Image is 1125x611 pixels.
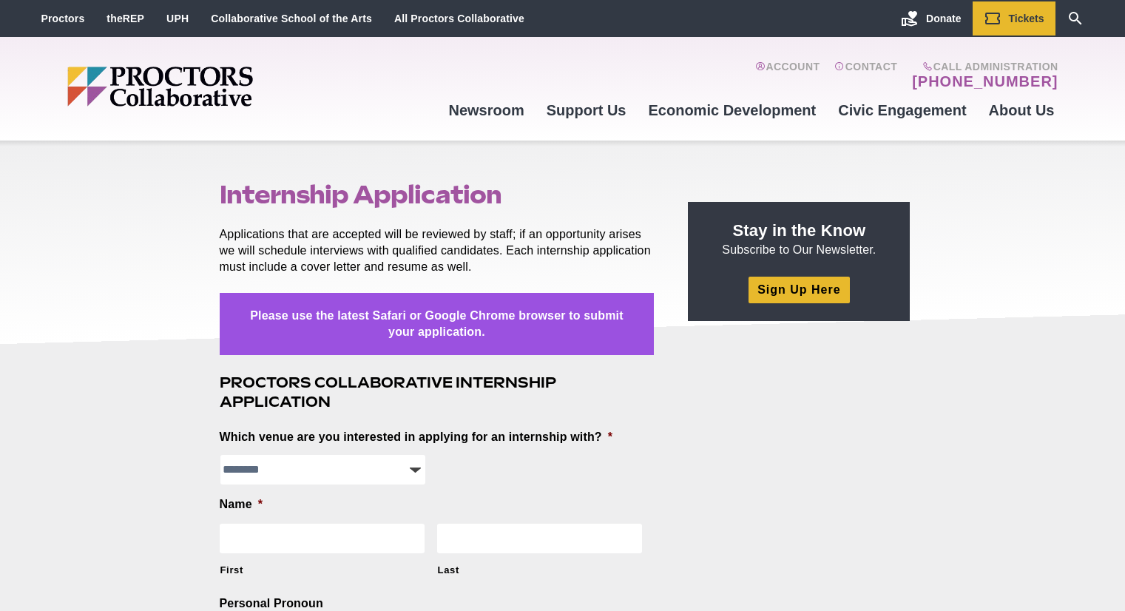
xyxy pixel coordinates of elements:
a: Search [1055,1,1095,36]
a: Sign Up Here [749,277,849,303]
iframe: Advertisement [688,339,910,524]
a: Civic Engagement [827,90,977,130]
label: Which venue are you interested in applying for an internship with? [220,430,613,445]
a: Donate [890,1,972,36]
a: theREP [107,13,144,24]
p: Applications that are accepted will be reviewed by staff; if an opportunity arises we will schedu... [220,226,655,275]
h1: Internship Application [220,180,655,209]
h3: Proctors Collaborative Internship Application [220,373,655,411]
span: Call Administration [908,61,1058,72]
span: Tickets [1009,13,1044,24]
p: Subscribe to Our Newsletter. [706,220,892,258]
a: UPH [166,13,189,24]
a: Account [755,61,820,90]
a: Collaborative School of the Arts [211,13,372,24]
label: First [220,564,425,577]
a: Economic Development [638,90,828,130]
label: Name [220,497,263,513]
strong: Stay in the Know [733,221,866,240]
a: All Proctors Collaborative [394,13,524,24]
a: Tickets [973,1,1055,36]
span: Donate [926,13,961,24]
img: Proctors logo [67,67,367,107]
label: Last [438,564,642,577]
strong: Please use the latest Safari or Google Chrome browser to submit your application. [250,309,623,338]
a: Support Us [536,90,638,130]
a: Proctors [41,13,85,24]
a: Contact [834,61,897,90]
a: Newsroom [437,90,535,130]
a: [PHONE_NUMBER] [912,72,1058,90]
a: About Us [978,90,1066,130]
